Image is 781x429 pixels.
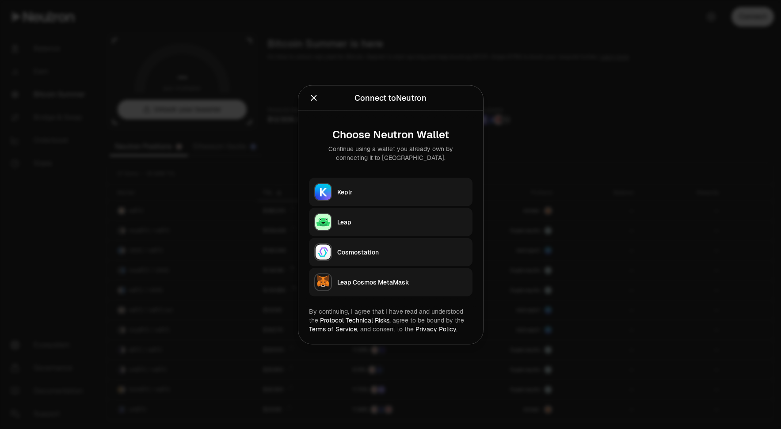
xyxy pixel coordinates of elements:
[337,217,467,226] div: Leap
[415,325,457,333] a: Privacy Policy.
[309,268,472,296] button: Leap Cosmos MetaMaskLeap Cosmos MetaMask
[309,208,472,236] button: LeapLeap
[320,316,391,324] a: Protocol Technical Risks,
[315,184,331,200] img: Keplr
[315,214,331,230] img: Leap
[309,325,358,333] a: Terms of Service,
[337,187,467,196] div: Keplr
[309,178,472,206] button: KeplrKeplr
[316,128,465,140] div: Choose Neutron Wallet
[337,247,467,256] div: Cosmostation
[354,91,427,104] div: Connect to Neutron
[337,277,467,286] div: Leap Cosmos MetaMask
[309,91,319,104] button: Close
[309,307,472,333] div: By continuing, I agree that I have read and understood the agree to be bound by the and consent t...
[309,238,472,266] button: CosmostationCosmostation
[316,144,465,162] div: Continue using a wallet you already own by connecting it to [GEOGRAPHIC_DATA].
[315,244,331,260] img: Cosmostation
[315,274,331,290] img: Leap Cosmos MetaMask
